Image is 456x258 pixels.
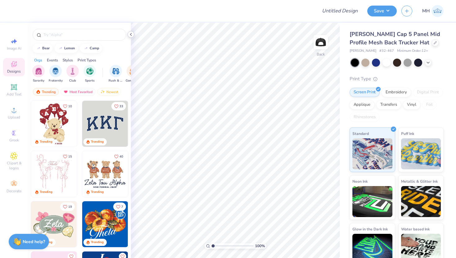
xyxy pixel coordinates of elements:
img: Club Image [69,68,76,75]
span: Neon Ink [352,178,368,185]
div: Print Type [350,75,444,82]
button: Like [60,202,75,211]
img: trending.gif [36,90,41,94]
div: filter for Sorority [32,65,45,83]
img: 8659caeb-cee5-4a4c-bd29-52ea2f761d42 [82,201,128,247]
input: Untitled Design [317,5,363,17]
span: 10 [68,105,72,108]
button: Like [111,102,126,110]
img: Neon Ink [352,186,392,217]
span: 15 [68,155,72,158]
span: 100 % [255,243,265,249]
div: Most Favorited [60,88,96,96]
span: Sports [85,78,95,83]
div: Events [47,57,58,63]
img: Metallic & Glitter Ink [401,186,441,217]
span: Water based Ink [401,226,430,232]
img: 010ceb09-c6fc-40d9-b71e-e3f087f73ee6 [31,201,77,247]
img: Puff Ink [401,138,441,169]
div: Vinyl [403,100,420,109]
div: Styles [63,57,73,63]
img: 3b9aba4f-e317-4aa7-a679-c95a879539bd [82,101,128,147]
span: Add Text [7,92,21,97]
div: Trending [33,88,59,96]
span: Standard [352,130,369,137]
div: Trending [40,140,52,144]
div: camp [90,47,99,50]
button: Like [113,202,126,211]
strong: Need help? [23,239,45,245]
span: Metallic & Glitter Ink [401,178,438,185]
span: Fraternity [49,78,63,83]
span: 40 [119,155,123,158]
input: Try "Alpha" [43,32,122,38]
img: 83dda5b0-2158-48ca-832c-f6b4ef4c4536 [31,151,77,197]
span: Rush & Bid [109,78,123,83]
img: Game Day Image [129,68,136,75]
img: Rush & Bid Image [112,68,119,75]
img: Back [315,36,327,48]
span: 33 [119,105,123,108]
div: Embroidery [382,88,411,97]
button: filter button [109,65,123,83]
button: Like [111,152,126,161]
span: Glow in the Dark Ink [352,226,388,232]
div: filter for Fraternity [49,65,63,83]
img: e74243e0-e378-47aa-a400-bc6bcb25063a [77,101,123,147]
div: filter for Sports [83,65,96,83]
div: Screen Print [350,88,380,97]
button: Like [60,152,75,161]
span: [PERSON_NAME] [350,48,376,54]
div: Print Types [78,57,96,63]
button: Like [60,102,75,110]
span: Puff Ink [401,130,414,137]
a: MH [422,5,444,17]
div: Rhinestones [350,113,380,122]
span: Image AI [7,46,21,51]
div: Trending [91,190,104,194]
button: bear [33,44,52,53]
img: most_fav.gif [63,90,68,94]
button: filter button [66,65,79,83]
img: trend_line.gif [58,47,63,50]
span: Game Day [126,78,140,83]
img: Sorority Image [35,68,42,75]
div: Back [317,51,325,57]
img: Sports Image [86,68,93,75]
img: Standard [352,138,392,169]
span: 7 [121,205,123,208]
button: camp [80,44,102,53]
div: Foil [422,100,437,109]
button: filter button [32,65,45,83]
span: 19 [68,205,72,208]
div: Digital Print [413,88,443,97]
img: d6d5c6c6-9b9a-4053-be8a-bdf4bacb006d [77,201,123,247]
button: lemon [55,44,78,53]
div: Trending [91,140,104,144]
span: Clipart & logos [3,161,25,171]
img: edfb13fc-0e43-44eb-bea2-bf7fc0dd67f9 [128,101,174,147]
button: filter button [49,65,63,83]
div: filter for Game Day [126,65,140,83]
div: Transfers [376,100,401,109]
div: filter for Club [66,65,79,83]
span: Sorority [33,78,44,83]
img: trend_line.gif [83,47,88,50]
div: Newest [97,88,121,96]
div: Trending [91,240,104,245]
img: Newest.gif [100,90,105,94]
img: d12a98c7-f0f7-4345-bf3a-b9f1b718b86e [77,151,123,197]
div: lemon [64,47,75,50]
img: Mitra Hegde [431,5,444,17]
span: MH [422,7,430,15]
span: Greek [9,138,19,143]
div: filter for Rush & Bid [109,65,123,83]
span: [PERSON_NAME] Cap 5 Panel Mid Profile Mesh Back Trucker Hat [350,30,440,46]
img: trend_line.gif [36,47,41,50]
span: Upload [8,115,20,120]
div: Orgs [34,57,42,63]
span: Decorate [7,189,21,193]
div: Trending [40,190,52,194]
img: 587403a7-0594-4a7f-b2bd-0ca67a3ff8dd [31,101,77,147]
img: d12c9beb-9502-45c7-ae94-40b97fdd6040 [128,151,174,197]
